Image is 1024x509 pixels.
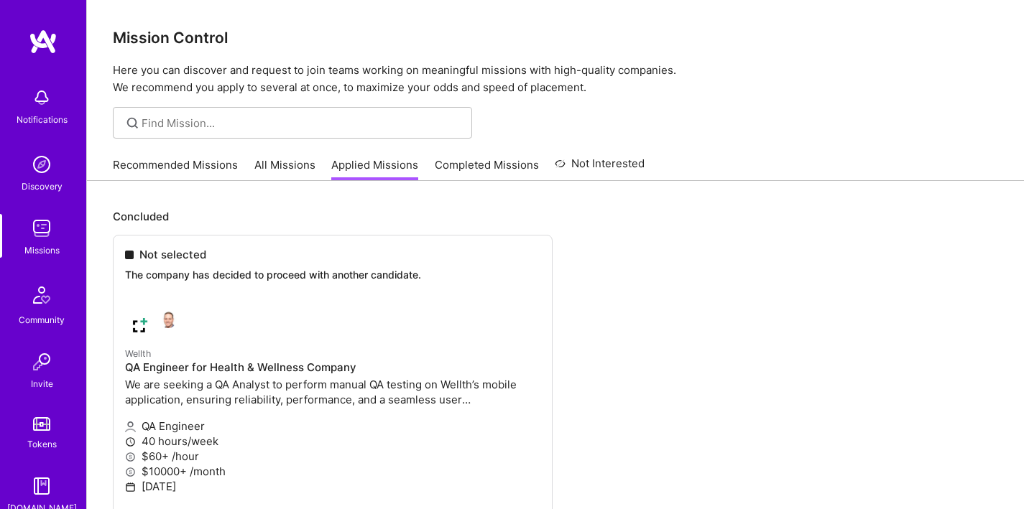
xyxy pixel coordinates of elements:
a: Recommended Missions [113,157,238,181]
a: All Missions [254,157,315,181]
a: Not Interested [555,155,645,181]
img: teamwork [27,214,56,243]
a: Completed Missions [435,157,539,181]
i: icon SearchGrey [124,115,141,131]
a: Applied Missions [331,157,418,181]
div: Discovery [22,179,63,194]
div: Community [19,312,65,327]
img: guide book [27,472,56,500]
img: bell [27,83,56,112]
input: Find Mission... [142,116,461,131]
img: tokens [33,417,50,431]
img: Community [24,278,59,312]
p: Concluded [113,209,998,224]
img: logo [29,29,57,55]
h3: Mission Control [113,29,998,47]
div: Missions [24,243,60,258]
div: Invite [31,376,53,391]
p: Here you can discover and request to join teams working on meaningful missions with high-quality ... [113,62,998,96]
img: discovery [27,150,56,179]
div: Tokens [27,436,57,452]
div: Notifications [17,112,68,127]
img: Invite [27,347,56,376]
